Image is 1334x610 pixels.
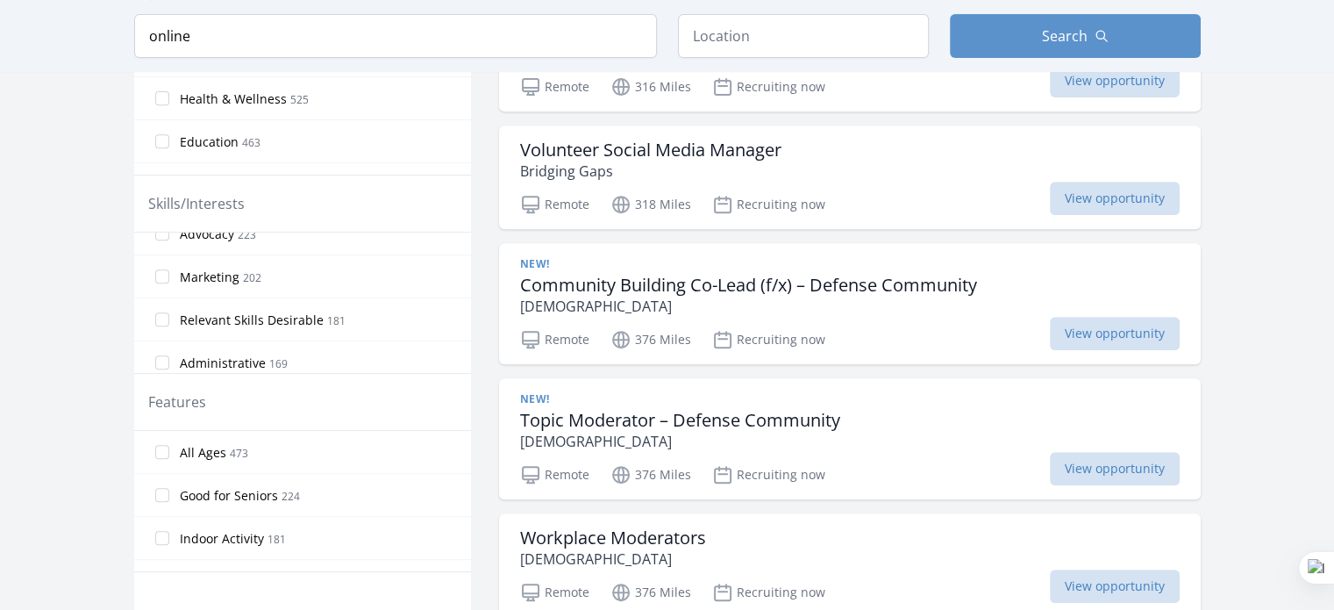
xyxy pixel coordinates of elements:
[678,14,929,58] input: Location
[950,14,1201,58] button: Search
[155,531,169,545] input: Indoor Activity 181
[180,530,264,548] span: Indoor Activity
[520,410,840,431] h3: Topic Moderator – Defense Community
[180,487,278,505] span: Good for Seniors
[180,444,226,462] span: All Ages
[610,582,691,603] p: 376 Miles
[155,355,169,370] input: Administrative 169
[155,134,169,148] input: Education 463
[327,313,346,328] span: 181
[712,329,825,350] p: Recruiting now
[155,91,169,105] input: Health & Wellness 525
[520,140,781,161] h3: Volunteer Social Media Manager
[230,446,248,461] span: 473
[155,269,169,283] input: Marketing 202
[520,392,550,406] span: New!
[180,355,266,372] span: Administrative
[243,270,261,285] span: 202
[712,582,825,603] p: Recruiting now
[155,226,169,240] input: Advocacy 223
[520,582,589,603] p: Remote
[520,549,706,570] p: [DEMOGRAPHIC_DATA]
[499,126,1201,229] a: Volunteer Social Media Manager Bridging Gaps Remote 318 Miles Recruiting now View opportunity
[520,431,840,452] p: [DEMOGRAPHIC_DATA]
[155,312,169,327] input: Relevant Skills Desirable 181
[520,194,589,215] p: Remote
[712,76,825,97] p: Recruiting now
[155,488,169,502] input: Good for Seniors 224
[610,76,691,97] p: 316 Miles
[282,489,300,504] span: 224
[148,391,206,413] legend: Features
[290,92,309,107] span: 525
[180,312,324,329] span: Relevant Skills Desirable
[520,464,589,485] p: Remote
[180,90,287,108] span: Health & Wellness
[1050,452,1180,485] span: View opportunity
[148,193,245,214] legend: Skills/Interests
[1050,182,1180,215] span: View opportunity
[1050,64,1180,97] span: View opportunity
[238,227,256,242] span: 223
[1050,570,1180,603] span: View opportunity
[520,257,550,271] span: New!
[1042,25,1088,47] span: Search
[1050,317,1180,350] span: View opportunity
[520,76,589,97] p: Remote
[610,329,691,350] p: 376 Miles
[180,269,239,286] span: Marketing
[134,14,657,58] input: Keyword
[520,329,589,350] p: Remote
[712,464,825,485] p: Recruiting now
[180,133,239,151] span: Education
[610,194,691,215] p: 318 Miles
[499,378,1201,499] a: New! Topic Moderator – Defense Community [DEMOGRAPHIC_DATA] Remote 376 Miles Recruiting now View ...
[155,445,169,459] input: All Ages 473
[520,161,781,182] p: Bridging Gaps
[712,194,825,215] p: Recruiting now
[269,356,288,371] span: 169
[520,527,706,549] h3: Workplace Moderators
[180,226,234,243] span: Advocacy
[520,296,977,317] p: [DEMOGRAPHIC_DATA]
[520,275,977,296] h3: Community Building Co-Lead (f/x) – Defense Community
[268,532,286,547] span: 181
[610,464,691,485] p: 376 Miles
[242,135,260,150] span: 463
[499,243,1201,364] a: New! Community Building Co-Lead (f/x) – Defense Community [DEMOGRAPHIC_DATA] Remote 376 Miles Rec...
